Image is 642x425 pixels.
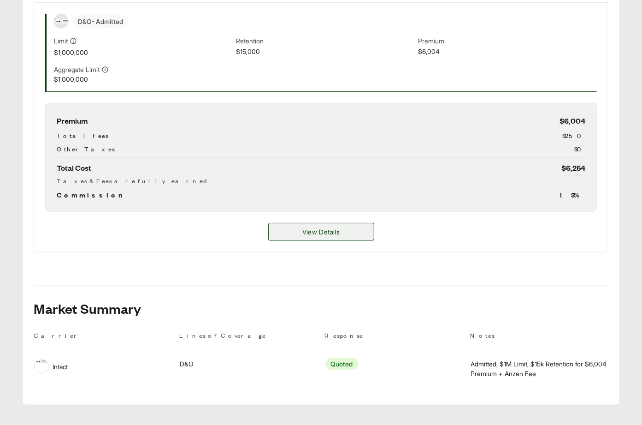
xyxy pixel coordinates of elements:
th: Lines of Coverage [179,330,318,344]
span: Quoted [325,358,359,370]
span: $1,000,000 [54,48,232,57]
button: View Details [268,223,374,241]
span: Premium [57,114,88,127]
span: $6,004 [418,47,597,57]
span: Total Cost [57,162,91,174]
span: View Details [302,227,340,237]
span: Retention [236,36,414,47]
span: Limit [54,36,68,46]
span: D&O - Admitted [72,15,129,28]
th: Response [325,330,463,344]
img: Intact logo [35,359,48,364]
span: $250 [562,131,585,140]
span: $0 [574,144,585,154]
span: $6,004 [560,114,585,127]
span: Intact [53,362,68,371]
img: Intact [54,19,68,24]
span: Commission [57,189,127,200]
th: Notes [470,330,608,344]
a: Intact details [268,223,374,241]
span: Total Fees [57,131,108,140]
span: Other Taxes [57,144,115,154]
span: $1,000,000 [54,74,232,84]
h2: Market Summary [34,301,608,316]
span: $6,254 [561,162,585,174]
span: $15,000 [236,47,414,57]
span: Admitted, $1M Limit, $15k Retention for $6,004 Premium + Anzen Fee [471,359,608,378]
th: Carrier [34,330,172,344]
div: Taxes & Fees are fully earned. [57,176,585,186]
span: 13 % [560,189,585,200]
span: Premium [418,36,597,47]
span: D&O [180,359,194,369]
span: Aggregate Limit [54,65,100,74]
